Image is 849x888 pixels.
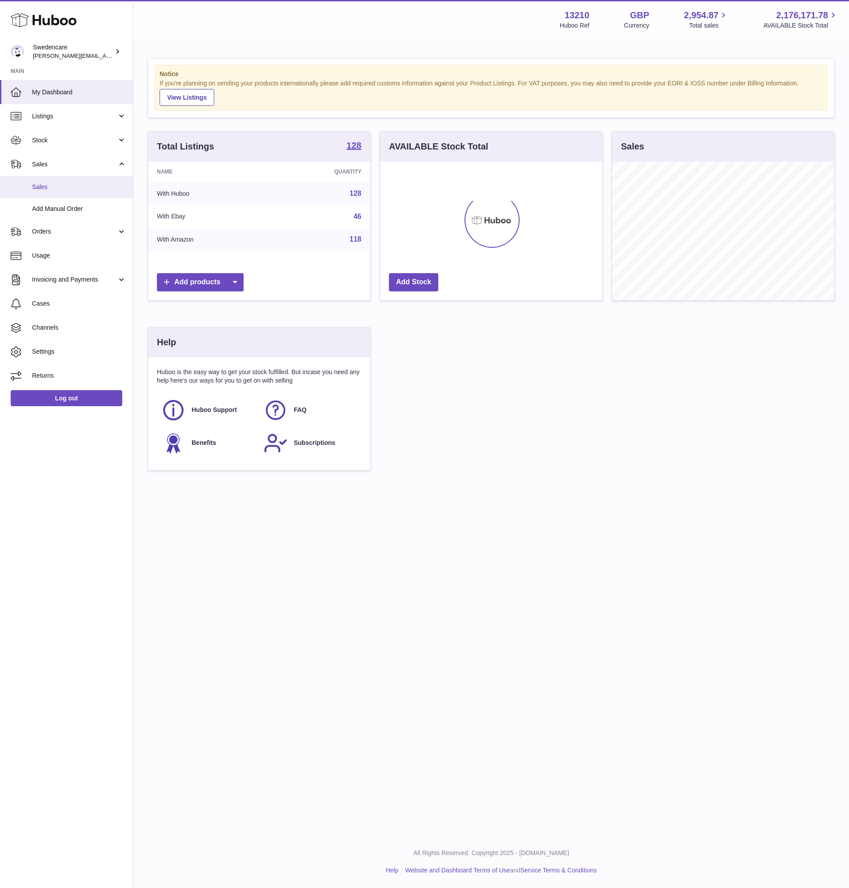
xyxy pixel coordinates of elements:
[32,275,117,284] span: Invoicing and Payments
[32,88,126,97] span: My Dashboard
[160,70,823,78] strong: Notice
[157,141,214,153] h3: Total Listings
[33,43,113,60] div: Swedencare
[763,9,838,30] a: 2,176,171.78 AVAILABLE Stock Total
[689,21,729,30] span: Total sales
[353,213,361,220] a: 46
[192,439,216,447] span: Benefits
[32,136,117,145] span: Stock
[161,398,255,422] a: Huboo Support
[11,390,122,406] a: Log out
[294,439,335,447] span: Subscriptions
[157,368,361,385] p: Huboo is the easy way to get your stock fulfilled. But incase you need any help here's our ways f...
[402,866,597,875] li: and
[347,141,361,152] a: 128
[157,273,244,291] a: Add products
[347,141,361,150] strong: 128
[264,431,357,455] a: Subscriptions
[140,849,842,857] p: All Rights Reserved. Copyright 2025 - [DOMAIN_NAME]
[161,431,255,455] a: Benefits
[32,323,126,332] span: Channels
[621,141,644,153] h3: Sales
[624,21,649,30] div: Currency
[386,867,399,874] a: Help
[32,160,117,169] span: Sales
[148,161,270,182] th: Name
[270,161,370,182] th: Quantity
[349,190,361,197] a: 128
[405,867,510,874] a: Website and Dashboard Terms of Use
[560,21,589,30] div: Huboo Ref
[32,371,126,380] span: Returns
[684,9,729,30] a: 2,954.87 Total sales
[33,52,226,59] span: [PERSON_NAME][EMAIL_ADDRESS][PERSON_NAME][DOMAIN_NAME]
[32,112,117,121] span: Listings
[32,347,126,356] span: Settings
[565,9,589,21] strong: 13210
[521,867,597,874] a: Service Terms & Conditions
[630,9,649,21] strong: GBP
[32,251,126,260] span: Usage
[32,227,117,236] span: Orders
[389,273,438,291] a: Add Stock
[349,235,361,243] a: 118
[160,89,214,106] a: View Listings
[294,406,307,414] span: FAQ
[157,336,176,348] h3: Help
[389,141,488,153] h3: AVAILABLE Stock Total
[684,9,719,21] span: 2,954.87
[32,183,126,191] span: Sales
[192,406,237,414] span: Huboo Support
[32,299,126,308] span: Cases
[32,205,126,213] span: Add Manual Order
[148,205,270,228] td: With Ebay
[148,182,270,205] td: With Huboo
[11,45,24,58] img: daniel.corbridge@swedencare.co.uk
[776,9,828,21] span: 2,176,171.78
[763,21,838,30] span: AVAILABLE Stock Total
[160,79,823,106] div: If you're planning on sending your products internationally please add required customs informati...
[264,398,357,422] a: FAQ
[148,228,270,251] td: With Amazon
